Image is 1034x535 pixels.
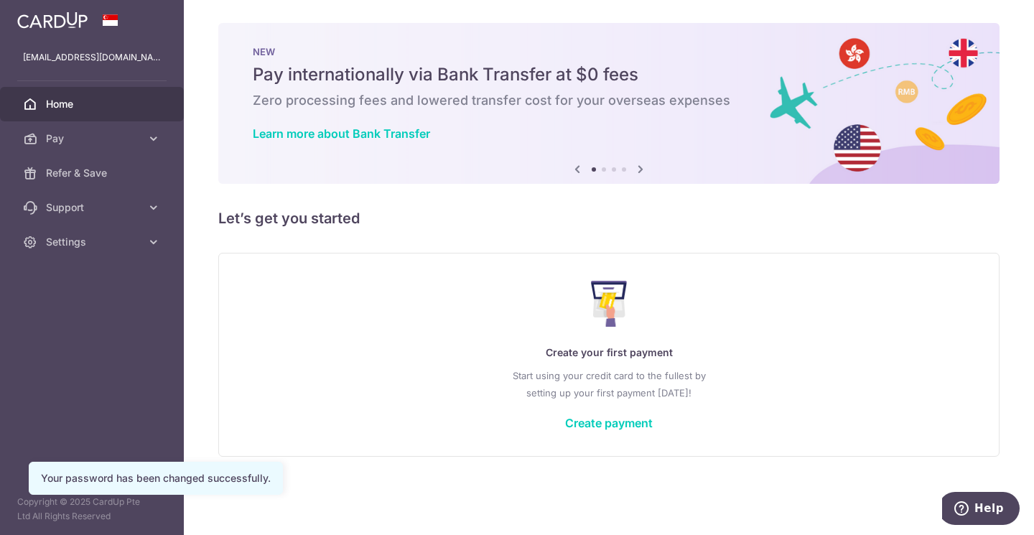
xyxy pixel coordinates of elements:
span: Pay [46,131,141,146]
img: CardUp [17,11,88,29]
span: Settings [46,235,141,249]
h6: Zero processing fees and lowered transfer cost for your overseas expenses [253,92,965,109]
a: Learn more about Bank Transfer [253,126,430,141]
h5: Let’s get you started [218,207,1000,230]
iframe: Opens a widget where you can find more information [942,492,1020,528]
p: Create your first payment [248,344,970,361]
p: [EMAIL_ADDRESS][DOMAIN_NAME] [23,50,161,65]
p: NEW [253,46,965,57]
h5: Pay internationally via Bank Transfer at $0 fees [253,63,965,86]
a: Create payment [565,416,653,430]
img: Make Payment [591,281,628,327]
p: Start using your credit card to the fullest by setting up your first payment [DATE]! [248,367,970,401]
img: Bank transfer banner [218,23,1000,184]
div: Your password has been changed successfully. [41,471,271,485]
span: Home [46,97,141,111]
span: Support [46,200,141,215]
span: Refer & Save [46,166,141,180]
